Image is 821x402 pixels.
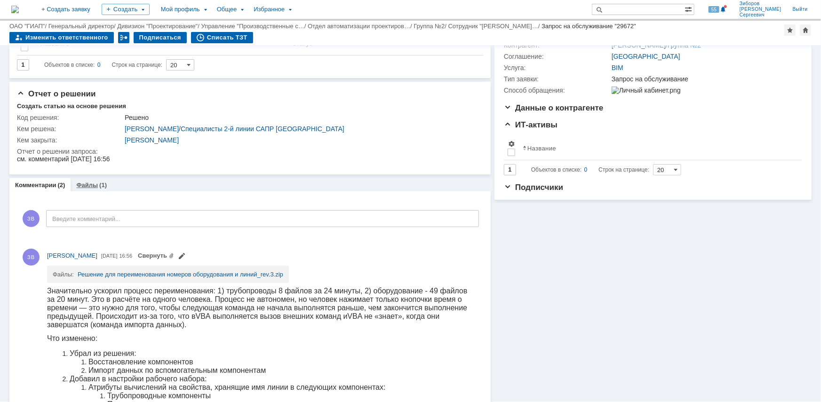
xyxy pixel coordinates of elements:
[308,23,414,30] div: /
[41,232,426,248] span: "\\runofsv0001\sapr$\OP\Workspaces\GM\WorkSets\UKL_3770\Standards\OpenPlant\Schemas\OpenPlant_Sup...
[118,32,129,43] div: Работа с массовостью
[527,145,556,152] div: Название
[531,166,582,173] span: Объектов в списке:
[612,75,797,83] div: Запрос на обслуживание
[17,114,123,121] div: Код решения:
[23,88,160,96] span: Добавил в настройки рабочего набора:
[504,103,604,112] span: Данные о контрагенте
[201,23,304,30] a: Управление "Производственные с…
[508,140,515,148] span: Настройки
[41,173,412,181] span: "\\runofsv0001\sapr$\OP\Workspaces\GM\WorkSets\UKL_3770\Standards\OpenPlant\Reports\spec_opm.mdb"
[41,139,284,147] span: Поправил выражение атрибута вычисления у позиции оборудования
[709,6,719,13] span: 55
[41,215,426,231] span: "\\runofsv0001\sapr$\OP\Workspaces\GM\WorkSets\UKL_3770\Standards\OpenPlant\Schemas\OpenPlant_3D_...
[41,198,425,214] span: "\\runofsv0001\sapr$\OP\Workspaces\GM\WorkSets\UKL_3770\Standards\OpenPlant\Schemas\OpenPlant_3D....
[504,53,610,60] div: Соглашение:
[584,164,588,175] div: 0
[414,23,445,30] a: Группа №2
[414,23,448,30] div: /
[76,181,98,189] a: Файлы
[178,253,185,261] span: Редактировать
[47,252,97,259] span: [PERSON_NAME]
[159,25,301,33] span: А выполняется вызов внешних команд и
[41,71,146,79] span: Восстановление компонентов
[41,181,426,197] span: "\\runofsv0001\sapr$\OP\Workspaces\GM\WorkSets\UKL_3770\Standards\OpenPlant\Schemas\OpenPlant.01....
[60,122,286,130] span: Крепежи (базовый класс для сварных швов и шпилек с гайками)
[117,23,198,30] a: Дивизион "Проектирование"
[612,87,681,94] img: Личный кабинет.png
[97,59,101,71] div: 0
[9,23,48,30] div: /
[99,181,107,189] div: (1)
[612,53,680,60] a: [GEOGRAPHIC_DATA]
[48,23,114,30] a: Генеральный директор
[201,23,308,30] div: /
[60,105,164,113] span: Трубопроводные компоненты
[41,156,425,172] span: "\\runofsv0001\sapr$\OP\Workspaces\GM\WorkSets\UKL_3770\Standards\OpenPlant\Reports\Table_Templat...
[44,59,162,71] i: Строк на странице:
[78,271,283,278] a: Решение для переименования номеров оборудования и линий_rev.3.zip
[102,4,150,15] div: Создать
[125,114,477,121] div: Решено
[48,23,118,30] div: /
[149,25,159,33] span: VB
[117,23,201,30] div: /
[15,181,56,189] a: Комментарии
[519,136,795,160] th: Название
[800,24,811,36] div: Сделать домашней страницей
[47,251,97,260] a: [PERSON_NAME]
[504,120,558,129] span: ИТ-активы
[504,75,610,83] div: Тип заявки:
[784,24,796,36] div: Добавить в избранное
[44,62,95,68] span: Объектов в списке:
[41,130,212,138] span: Поправил настройки отчётов для сварных швов.
[504,87,610,94] div: Способ обращения:
[17,89,96,98] span: Отчет о решении
[740,7,781,12] span: [PERSON_NAME]
[60,113,98,121] span: Прокладки
[504,64,610,71] div: Услуга:
[41,79,219,87] span: Импорт данных по вспомогательным компонентам
[23,249,140,257] span: Поправил инструкцию (в архиве).
[740,12,781,18] span: Сергеевич
[120,253,133,259] span: 16:56
[308,23,410,30] a: Отдел автоматизации проектиров…
[11,6,19,13] img: logo
[53,266,78,277] td: Файлы:
[58,181,65,189] div: (2)
[685,4,694,13] span: Расширенный поиск
[125,125,477,133] div: /
[23,210,40,227] span: ЗВ
[101,253,118,259] span: [DATE]
[448,23,542,30] div: /
[17,148,478,155] div: Отчет о решении запроса:
[301,25,315,33] span: VBA
[125,125,179,133] a: [PERSON_NAME]
[448,23,538,30] a: Сотрудник "[PERSON_NAME]…
[41,96,339,104] span: Атрибуты вычислений на свойства, хранящие имя линии в следующих компонентах:
[23,147,82,155] span: Заменил файлы:
[23,63,89,71] span: Убрал из решения:
[11,6,19,13] a: Перейти на домашнюю страницу
[504,183,563,192] span: Подписчики
[531,164,649,175] i: Строк на странице:
[17,125,123,133] div: Кем решена:
[17,136,123,144] div: Кем закрыта:
[17,102,126,110] div: Создать статью на основе решения
[125,136,179,144] a: [PERSON_NAME]
[542,23,636,30] div: Запрос на обслуживание "29672"
[9,23,45,30] a: ОАО "ГИАП"
[740,1,781,7] span: Зиборов
[612,64,623,71] a: BIM
[181,125,344,133] a: Специалисты 2-й линии САПР [GEOGRAPHIC_DATA]
[23,257,399,265] span: Прикладываю архив с файлами «Решение для переименования номеров оборудования и линий_rev.3.zip»
[138,252,174,259] a: Прикреплены файлы: Решение для переименования номеров оборудования и линий_rev.3.zip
